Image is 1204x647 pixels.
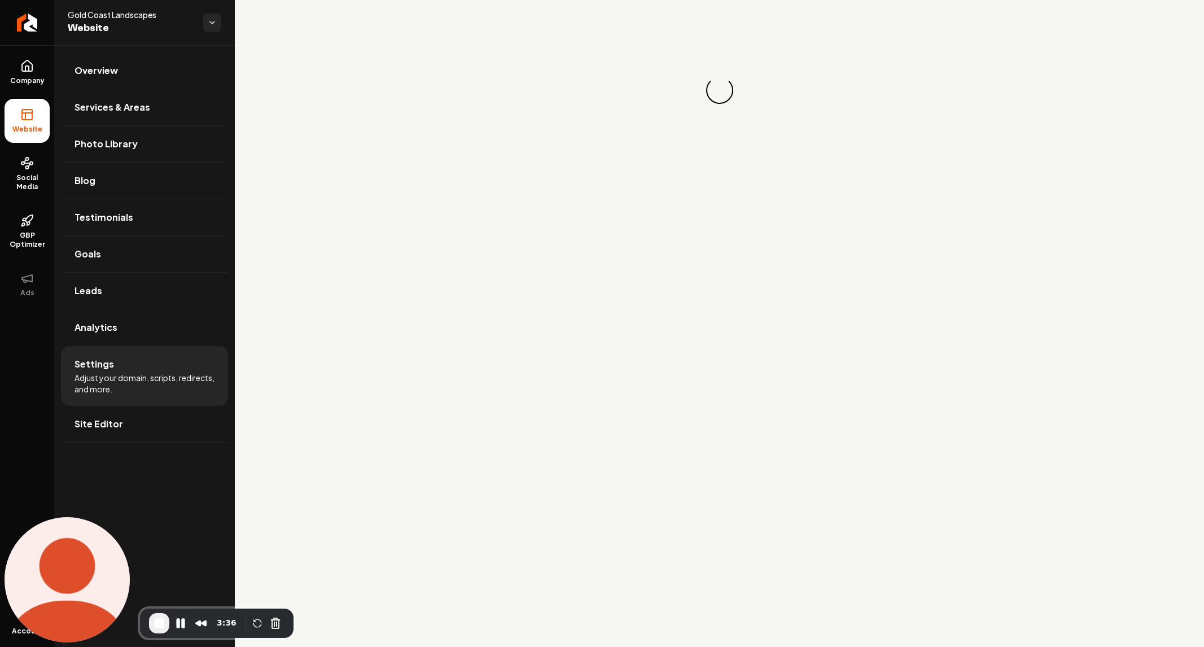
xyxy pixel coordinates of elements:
span: Ads [16,288,39,298]
span: GBP Optimizer [5,231,50,249]
span: Photo Library [75,137,138,151]
a: Blog [61,163,228,199]
a: Leads [61,273,228,309]
span: Analytics [75,321,117,334]
span: Testimonials [75,211,133,224]
a: Social Media [5,147,50,200]
span: Social Media [5,173,50,191]
a: Overview [61,53,228,89]
a: Company [5,50,50,94]
span: Gold Coast Landscapes [68,9,194,20]
span: Website [68,20,194,36]
span: Site Editor [75,417,123,431]
span: Leads [75,284,102,298]
span: Adjust your domain, scripts, redirects, and more. [75,372,214,395]
a: Goals [61,236,228,272]
a: Site Editor [61,406,228,442]
span: Goals [75,247,101,261]
a: Services & Areas [61,89,228,125]
button: Ads [5,263,50,307]
a: Testimonials [61,199,228,235]
span: Services & Areas [75,100,150,114]
div: Loading [704,76,734,106]
a: GBP Optimizer [5,205,50,258]
a: Analytics [61,309,228,346]
span: Settings [75,357,114,371]
a: Photo Library [61,126,228,162]
img: Rebolt Logo [17,14,38,32]
span: Blog [75,174,95,187]
span: Website [8,125,47,134]
span: Company [6,76,49,85]
span: Overview [75,64,118,77]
